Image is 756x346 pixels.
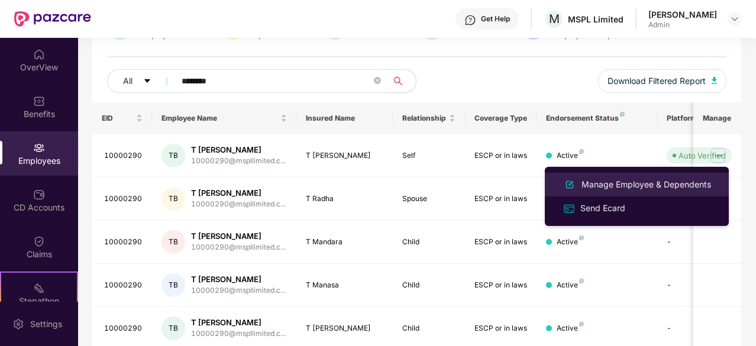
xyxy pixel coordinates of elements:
[191,317,286,328] div: T [PERSON_NAME]
[191,187,286,199] div: T [PERSON_NAME]
[306,323,383,334] div: T [PERSON_NAME]
[563,177,577,192] img: svg+xml;base64,PHN2ZyB4bWxucz0iaHR0cDovL3d3dy53My5vcmcvMjAwMC9zdmciIHhtbG5zOnhsaW5rPSJodHRwOi8vd3...
[568,14,623,25] div: MSPL Limited
[374,77,381,84] span: close-circle
[104,193,143,205] div: 10000290
[679,150,726,161] div: Auto Verified
[33,189,45,201] img: svg+xml;base64,PHN2ZyBpZD0iQ0RfQWNjb3VudHMiIGRhdGEtbmFtZT0iQ0QgQWNjb3VudHMiIHhtbG5zPSJodHRwOi8vd3...
[104,237,143,248] div: 10000290
[579,149,584,154] img: svg+xml;base64,PHN2ZyB4bWxucz0iaHR0cDovL3d3dy53My5vcmcvMjAwMC9zdmciIHdpZHRoPSI4IiBoZWlnaHQ9IjgiIH...
[579,279,584,283] img: svg+xml;base64,PHN2ZyB4bWxucz0iaHR0cDovL3d3dy53My5vcmcvMjAwMC9zdmciIHdpZHRoPSI4IiBoZWlnaHQ9IjgiIH...
[191,199,286,210] div: 10000290@mspllimited.c...
[152,102,296,134] th: Employee Name
[474,193,528,205] div: ESCP or in laws
[402,323,455,334] div: Child
[578,202,628,215] div: Send Ecard
[33,142,45,154] img: svg+xml;base64,PHN2ZyBpZD0iRW1wbG95ZWVzIiB4bWxucz0iaHR0cDovL3d3dy53My5vcmcvMjAwMC9zdmciIHdpZHRoPS...
[104,280,143,291] div: 10000290
[107,69,179,93] button: Allcaret-down
[563,202,576,215] img: svg+xml;base64,PHN2ZyB4bWxucz0iaHR0cDovL3d3dy53My5vcmcvMjAwMC9zdmciIHdpZHRoPSIxNiIgaGVpZ2h0PSIxNi...
[579,235,584,240] img: svg+xml;base64,PHN2ZyB4bWxucz0iaHR0cDovL3d3dy53My5vcmcvMjAwMC9zdmciIHdpZHRoPSI4IiBoZWlnaHQ9IjgiIH...
[387,69,416,93] button: search
[546,114,647,123] div: Endorsement Status
[33,95,45,107] img: svg+xml;base64,PHN2ZyBpZD0iQmVuZWZpdHMiIHhtbG5zPSJodHRwOi8vd3d3LnczLm9yZy8yMDAwL3N2ZyIgd2lkdGg9Ij...
[648,9,717,20] div: [PERSON_NAME]
[161,230,185,254] div: TB
[1,295,77,307] div: Stepathon
[161,273,185,297] div: TB
[557,237,584,248] div: Active
[557,323,584,334] div: Active
[191,231,286,242] div: T [PERSON_NAME]
[161,187,185,211] div: TB
[557,150,584,161] div: Active
[191,156,286,167] div: 10000290@mspllimited.c...
[387,76,410,86] span: search
[474,150,528,161] div: ESCP or in laws
[161,144,185,167] div: TB
[730,14,739,24] img: svg+xml;base64,PHN2ZyBpZD0iRHJvcGRvd24tMzJ4MzIiIHhtbG5zPSJodHRwOi8vd3d3LnczLm9yZy8yMDAwL3N2ZyIgd2...
[92,102,153,134] th: EID
[620,112,625,117] img: svg+xml;base64,PHN2ZyB4bWxucz0iaHR0cDovL3d3dy53My5vcmcvMjAwMC9zdmciIHdpZHRoPSI4IiBoZWlnaHQ9IjgiIH...
[402,114,447,123] span: Relationship
[464,14,476,26] img: svg+xml;base64,PHN2ZyBpZD0iSGVscC0zMngzMiIgeG1sbnM9Imh0dHA6Ly93d3cudzMub3JnLzIwMDAvc3ZnIiB3aWR0aD...
[474,237,528,248] div: ESCP or in laws
[402,237,455,248] div: Child
[693,102,741,134] th: Manage
[123,75,133,88] span: All
[104,323,143,334] div: 10000290
[306,193,383,205] div: T Radha
[33,282,45,294] img: svg+xml;base64,PHN2ZyB4bWxucz0iaHR0cDovL3d3dy53My5vcmcvMjAwMC9zdmciIHdpZHRoPSIyMSIgaGVpZ2h0PSIyMC...
[191,328,286,339] div: 10000290@mspllimited.c...
[191,144,286,156] div: T [PERSON_NAME]
[374,76,381,87] span: close-circle
[306,150,383,161] div: T [PERSON_NAME]
[608,75,706,88] span: Download Filtered Report
[12,318,24,330] img: svg+xml;base64,PHN2ZyBpZD0iU2V0dGluZy0yMHgyMCIgeG1sbnM9Imh0dHA6Ly93d3cudzMub3JnLzIwMDAvc3ZnIiB3aW...
[402,280,455,291] div: Child
[161,114,278,123] span: Employee Name
[27,318,66,330] div: Settings
[104,150,143,161] div: 10000290
[393,102,465,134] th: Relationship
[657,221,741,264] td: -
[402,150,455,161] div: Self
[191,285,286,296] div: 10000290@mspllimited.c...
[598,69,727,93] button: Download Filtered Report
[296,102,393,134] th: Insured Name
[465,102,537,134] th: Coverage Type
[709,146,728,165] img: manageButton
[143,77,151,86] span: caret-down
[579,322,584,326] img: svg+xml;base64,PHN2ZyB4bWxucz0iaHR0cDovL3d3dy53My5vcmcvMjAwMC9zdmciIHdpZHRoPSI4IiBoZWlnaHQ9IjgiIH...
[191,242,286,253] div: 10000290@mspllimited.c...
[306,237,383,248] div: T Mandara
[549,12,560,26] span: M
[474,323,528,334] div: ESCP or in laws
[657,264,741,307] td: -
[712,77,718,84] img: svg+xml;base64,PHN2ZyB4bWxucz0iaHR0cDovL3d3dy53My5vcmcvMjAwMC9zdmciIHhtbG5zOnhsaW5rPSJodHRwOi8vd3...
[191,274,286,285] div: T [PERSON_NAME]
[402,193,455,205] div: Spouse
[306,280,383,291] div: T Manasa
[102,114,134,123] span: EID
[648,20,717,30] div: Admin
[579,178,713,191] div: Manage Employee & Dependents
[667,114,732,123] div: Platform Status
[161,316,185,340] div: TB
[33,48,45,60] img: svg+xml;base64,PHN2ZyBpZD0iSG9tZSIgeG1sbnM9Imh0dHA6Ly93d3cudzMub3JnLzIwMDAvc3ZnIiB3aWR0aD0iMjAiIG...
[474,280,528,291] div: ESCP or in laws
[557,280,584,291] div: Active
[481,14,510,24] div: Get Help
[33,235,45,247] img: svg+xml;base64,PHN2ZyBpZD0iQ2xhaW0iIHhtbG5zPSJodHRwOi8vd3d3LnczLm9yZy8yMDAwL3N2ZyIgd2lkdGg9IjIwIi...
[14,11,91,27] img: New Pazcare Logo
